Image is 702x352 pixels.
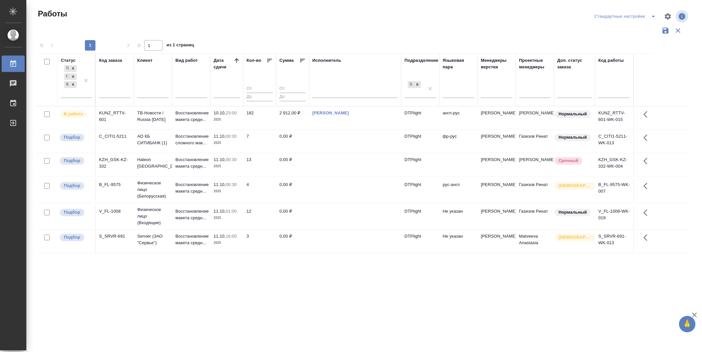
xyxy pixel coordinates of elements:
p: Нормальный [559,209,587,216]
p: Подбор [64,182,80,189]
p: 2025 [214,116,240,123]
p: 11.10, [214,182,226,187]
p: Физическое лицо (Белорусская) [137,180,169,199]
p: 11.10, [214,234,226,239]
div: B_FL-9575 [99,181,131,188]
div: Готов к работе [64,73,69,80]
div: Подразделение [404,57,438,64]
p: [PERSON_NAME] [481,156,512,163]
td: S_SRVR-691-WK-013 [595,230,633,253]
div: Подбор, Готов к работе, В работе [64,73,77,81]
p: 11.10, [214,209,226,214]
p: В работе [64,111,83,117]
td: 0,00 ₽ [276,178,309,201]
p: Servier (ЗАО "Сервье") [137,233,169,246]
button: Здесь прячутся важные кнопки [639,153,655,169]
p: Срочный [559,157,578,164]
p: Подбор [64,234,80,241]
td: Не указан [439,205,478,228]
span: из 1 страниц [167,41,194,51]
p: 10.10, [214,110,226,115]
button: Здесь прячутся важные кнопки [639,178,655,194]
td: 4 [243,178,276,201]
p: [PERSON_NAME] [481,181,512,188]
p: 00:30 [226,134,237,139]
span: Настроить таблицу [660,9,676,24]
td: B_FL-9575-WK-007 [595,178,633,201]
div: DTPlight [408,81,414,88]
p: 11.10, [214,157,226,162]
p: [PERSON_NAME] [481,133,512,140]
td: V_FL-1008-WK-019 [595,205,633,228]
p: [DEMOGRAPHIC_DATA] [559,182,591,189]
td: 13 [243,153,276,176]
div: Подбор, Готов к работе, В работе [64,81,77,89]
div: Код работы [598,57,624,64]
p: 16:00 [226,234,237,239]
td: Matveeva Anastasia [516,230,554,253]
div: Исполнитель выполняет работу [59,110,92,119]
div: Дата сдачи [214,57,233,70]
button: Здесь прячутся важные кнопки [639,205,655,221]
div: Можно подбирать исполнителей [59,133,92,142]
p: Восстановление макета средн... [175,156,207,170]
div: DTPlight [407,81,422,89]
p: Восстановление макета средн... [175,233,207,246]
p: АО КБ СИТИБАНК (1) [137,133,169,146]
div: Можно подбирать исполнителей [59,181,92,190]
div: Языковая пара [443,57,474,70]
button: Здесь прячутся важные кнопки [639,230,655,246]
p: 2025 [214,215,240,221]
div: Исполнитель [312,57,341,64]
p: Физическое лицо (Входящие) [137,206,169,226]
button: Здесь прячутся важные кнопки [639,130,655,146]
td: DTPlight [401,106,439,129]
button: Сохранить фильтры [659,24,672,37]
p: 2025 [214,240,240,246]
div: KUNZ_RTTV-601 [99,110,131,123]
div: V_FL-1008 [99,208,131,215]
div: Сумма [279,57,294,64]
td: Газизов Ринат [516,205,554,228]
div: KZH_GSK-KZ-332 [99,156,131,170]
div: Менеджеры верстки [481,57,512,70]
td: 7 [243,130,276,153]
td: рус-англ [439,178,478,201]
p: 00:30 [226,182,237,187]
p: [PERSON_NAME] [481,110,512,116]
p: 2025 [214,163,240,170]
p: Нормальный [559,111,587,117]
input: От [279,85,306,93]
div: Подбор [64,65,69,72]
span: 🙏 [682,317,693,331]
td: англ-рус [439,106,478,129]
div: Кол-во [247,57,261,64]
td: DTPlight [401,130,439,153]
div: Можно подбирать исполнителей [59,156,92,165]
span: Посмотреть информацию [676,10,689,23]
td: 0,00 ₽ [276,230,309,253]
td: 2 912,00 ₽ [276,106,309,129]
button: Здесь прячутся важные кнопки [639,106,655,122]
p: 2025 [214,188,240,195]
td: [PERSON_NAME] [516,106,554,129]
div: S_SRVR-691 [99,233,131,240]
div: Статус [61,57,76,64]
td: DTPlight [401,205,439,228]
p: Восстановление макета средн... [175,181,207,195]
td: Газизов Ринат [516,178,554,201]
button: Сбросить фильтры [672,24,684,37]
p: 01:00 [226,209,237,214]
td: Газизов Ринат [516,130,554,153]
td: 0,00 ₽ [276,130,309,153]
div: Вид работ [175,57,198,64]
p: Восстановление сложного мак... [175,133,207,146]
p: Haleon [GEOGRAPHIC_DATA] [137,156,169,170]
td: [PERSON_NAME] [516,153,554,176]
div: Можно подбирать исполнителей [59,208,92,217]
input: От [247,85,273,93]
p: [PERSON_NAME] [481,208,512,215]
td: DTPlight [401,230,439,253]
span: Работы [36,9,67,19]
div: Код заказа [99,57,122,64]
